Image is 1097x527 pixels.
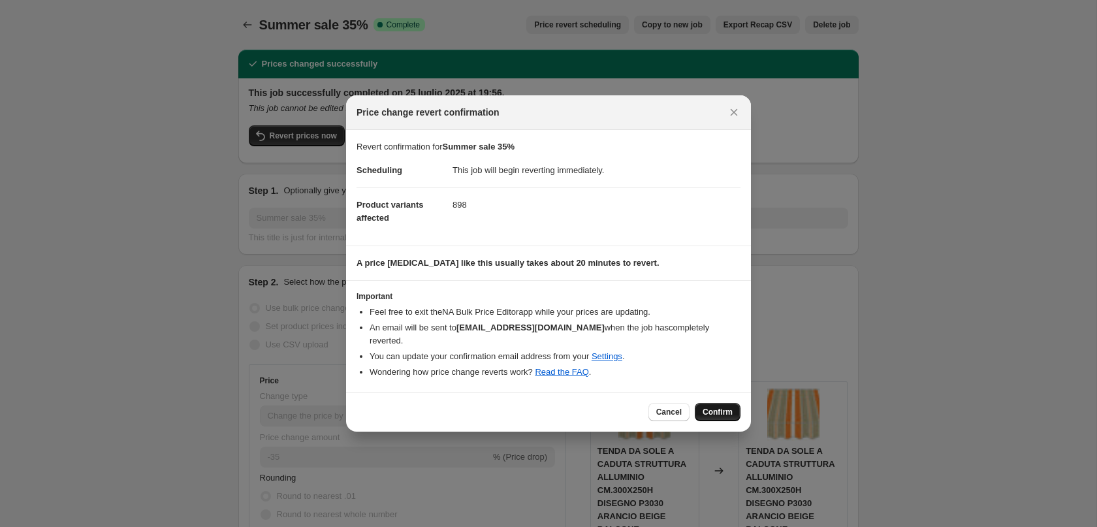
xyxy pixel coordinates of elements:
[695,403,740,421] button: Confirm
[357,258,660,268] b: A price [MEDICAL_DATA] like this usually takes about 20 minutes to revert.
[370,350,740,363] li: You can update your confirmation email address from your .
[357,165,402,175] span: Scheduling
[703,407,733,417] span: Confirm
[456,323,605,332] b: [EMAIL_ADDRESS][DOMAIN_NAME]
[592,351,622,361] a: Settings
[725,103,743,121] button: Close
[453,153,740,187] dd: This job will begin reverting immediately.
[357,200,424,223] span: Product variants affected
[443,142,515,152] b: Summer sale 35%
[648,403,690,421] button: Cancel
[370,306,740,319] li: Feel free to exit the NA Bulk Price Editor app while your prices are updating.
[370,321,740,347] li: An email will be sent to when the job has completely reverted .
[535,367,588,377] a: Read the FAQ
[357,291,740,302] h3: Important
[357,140,740,153] p: Revert confirmation for
[453,187,740,222] dd: 898
[370,366,740,379] li: Wondering how price change reverts work? .
[357,106,500,119] span: Price change revert confirmation
[656,407,682,417] span: Cancel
